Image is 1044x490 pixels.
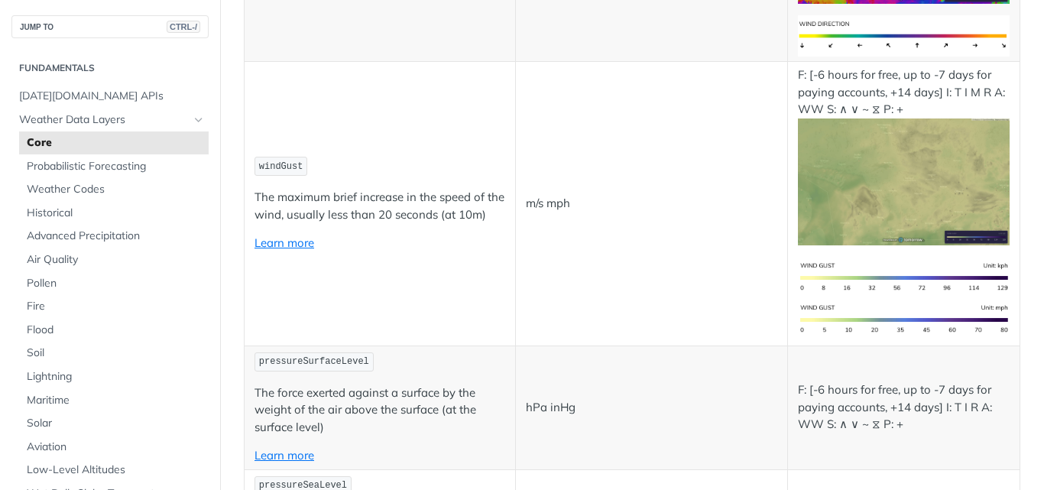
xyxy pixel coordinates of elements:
span: Expand image [798,270,1010,284]
span: Weather Data Layers [19,112,189,128]
a: Core [19,131,209,154]
a: Aviation [19,436,209,459]
a: Low-Level Altitudes [19,459,209,482]
a: Pollen [19,272,209,295]
p: The maximum brief increase in the speed of the wind, usually less than 20 seconds (at 10m) [255,189,505,223]
span: Soil [27,346,205,361]
a: Learn more [255,448,314,462]
p: F: [-6 hours for free, up to -7 days for paying accounts, +14 days] I: T I M R A: WW S: ∧ ∨ ~ ⧖ P: + [798,67,1010,245]
span: Lightning [27,369,205,385]
span: Expand image [798,311,1010,326]
span: Air Quality [27,252,205,268]
span: Expand image [798,174,1010,188]
span: pressureSurfaceLevel [259,356,369,367]
span: CTRL-/ [167,21,200,33]
span: windGust [259,161,303,172]
span: [DATE][DOMAIN_NAME] APIs [19,89,205,104]
span: Weather Codes [27,182,205,197]
span: Flood [27,323,205,338]
a: Air Quality [19,248,209,271]
button: Hide subpages for Weather Data Layers [193,114,205,126]
span: Fire [27,299,205,314]
a: Maritime [19,389,209,412]
a: [DATE][DOMAIN_NAME] APIs [11,85,209,108]
a: Weather Data LayersHide subpages for Weather Data Layers [11,109,209,131]
h2: Fundamentals [11,61,209,75]
a: Learn more [255,235,314,250]
a: Fire [19,295,209,318]
a: Solar [19,412,209,435]
a: Advanced Precipitation [19,225,209,248]
span: Aviation [27,440,205,455]
button: JUMP TOCTRL-/ [11,15,209,38]
a: Historical [19,202,209,225]
a: Flood [19,319,209,342]
p: F: [-6 hours for free, up to -7 days for paying accounts, +14 days] I: T I R A: WW S: ∧ ∨ ~ ⧖ P: + [798,381,1010,433]
p: The force exerted against a surface by the weight of the air above the surface (at the surface le... [255,385,505,436]
span: Low-Level Altitudes [27,462,205,478]
p: m/s mph [526,195,777,213]
p: hPa inHg [526,399,777,417]
span: Advanced Precipitation [27,229,205,244]
span: Historical [27,206,205,221]
a: Weather Codes [19,178,209,201]
span: Core [27,135,205,151]
a: Soil [19,342,209,365]
a: Lightning [19,365,209,388]
span: Maritime [27,393,205,408]
span: Probabilistic Forecasting [27,159,205,174]
span: Solar [27,416,205,431]
span: Pollen [27,276,205,291]
span: Expand image [798,28,1010,42]
a: Probabilistic Forecasting [19,155,209,178]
